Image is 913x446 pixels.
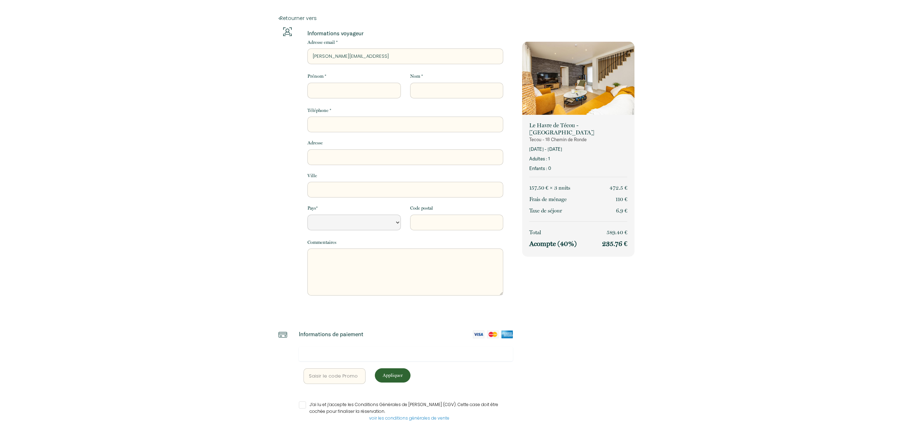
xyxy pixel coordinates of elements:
p: Enfants : 0 [529,165,627,172]
p: 472.5 € [609,184,627,192]
img: mastercard [487,330,499,338]
label: Adresse [307,139,323,147]
label: Ville [307,172,317,179]
p: Le Havre de Técou - [GEOGRAPHIC_DATA] [529,122,627,136]
p: Adultes : 1 [529,155,627,162]
label: Code postal [410,205,433,212]
p: Frais de ménage [529,195,567,204]
label: Adresse email * [307,39,338,46]
p: Informations de paiement [299,330,363,338]
select: Default select example [307,215,401,230]
p: Acompte (40%) [529,240,577,248]
img: amex [501,330,513,338]
p: 6.9 € [616,206,627,215]
p: Appliquer [377,372,408,379]
label: Commentaires [307,239,336,246]
label: Téléphone * [307,107,331,114]
span: Total [529,229,541,236]
img: rental-image [522,42,634,117]
p: 235.76 € [602,240,627,248]
p: 157.50 € × 3 nuit [529,184,570,192]
p: 110 € [616,195,627,204]
span: 589.40 € [607,229,627,236]
input: Saisir le code Promo [304,368,366,384]
img: credit-card [279,330,287,339]
label: Pays [307,205,318,212]
label: Nom * [410,73,423,80]
p: Taxe de séjour [529,206,562,215]
button: Appliquer [375,368,410,383]
label: Prénom * [307,73,326,80]
a: Retourner vers [279,14,634,22]
iframe: Cadre de saisie sécurisé pour le paiement par carte [304,350,508,357]
p: Informations voyageur [307,30,503,37]
img: visa-card [473,330,484,338]
img: guests-info [283,27,292,36]
a: voir les conditions générales de vente [369,415,449,421]
p: [DATE] - [DATE] [529,146,627,153]
span: s [568,185,570,191]
p: Técou - 18 Chemin de Ronde [529,136,627,143]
